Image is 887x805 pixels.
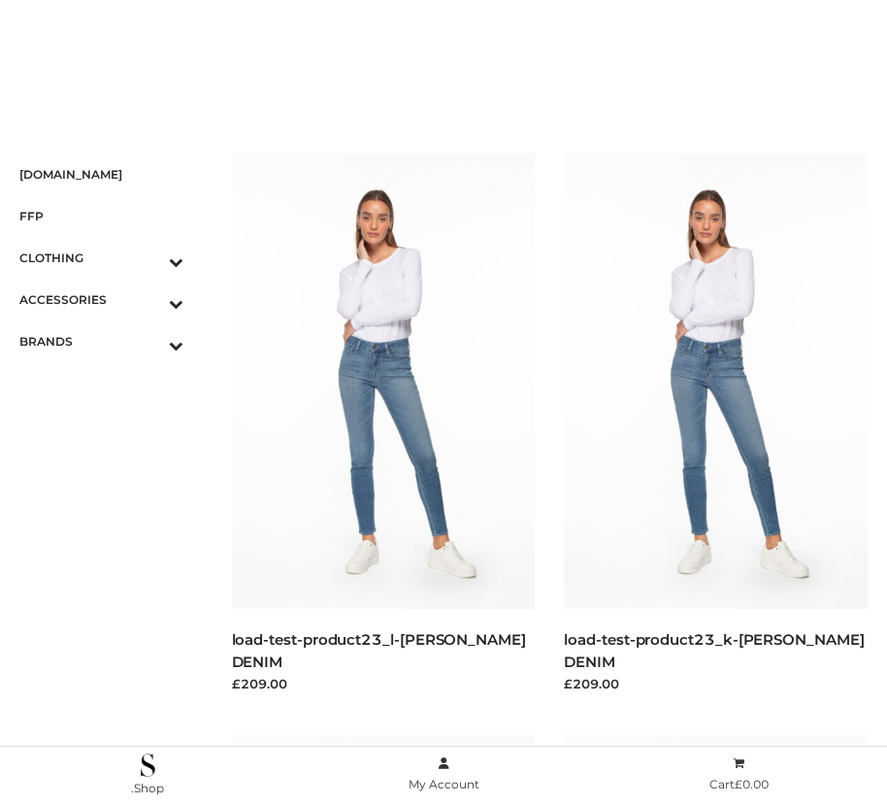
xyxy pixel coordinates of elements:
[709,777,769,791] span: Cart
[735,777,742,791] span: £
[141,754,155,777] img: .Shop
[19,320,183,362] a: BRANDSToggle Submenu
[115,320,183,362] button: Toggle Submenu
[19,330,183,352] span: BRANDS
[19,153,183,195] a: [DOMAIN_NAME]
[591,753,887,796] a: Cart£0.00
[115,237,183,279] button: Toggle Submenu
[115,279,183,320] button: Toggle Submenu
[131,781,164,795] span: .Shop
[296,753,592,796] a: My Account
[19,163,183,185] span: [DOMAIN_NAME]
[19,288,183,311] span: ACCESSORIES
[19,205,183,227] span: FFP
[19,279,183,320] a: ACCESSORIESToggle Submenu
[19,237,183,279] a: CLOTHINGToggle Submenu
[232,674,536,693] div: £209.00
[409,777,479,791] span: My Account
[735,777,769,791] bdi: 0.00
[564,674,868,693] div: £209.00
[19,195,183,237] a: FFP
[564,630,864,671] a: load-test-product23_k-[PERSON_NAME] DENIM
[19,247,183,269] span: CLOTHING
[232,630,526,671] a: load-test-product23_l-[PERSON_NAME] DENIM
